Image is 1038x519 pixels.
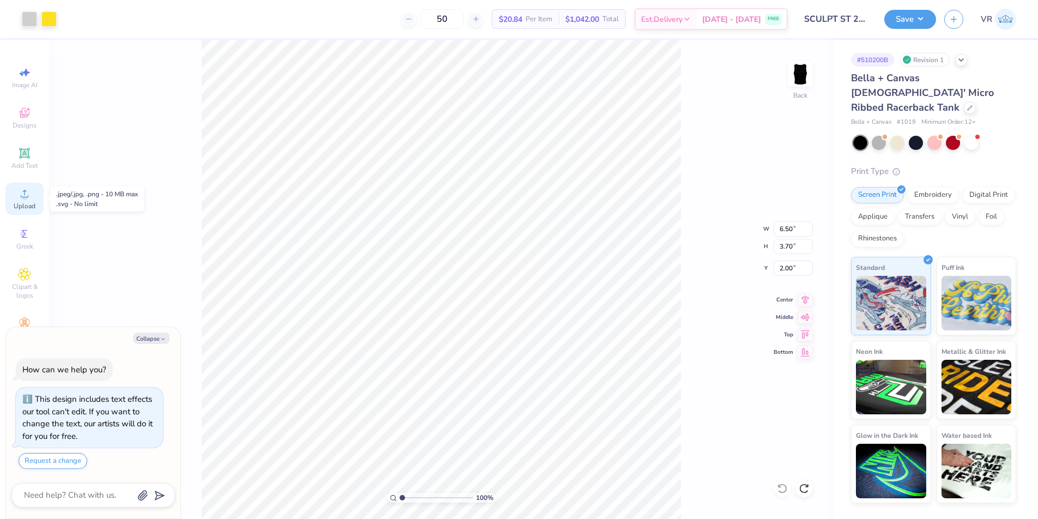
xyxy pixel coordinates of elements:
[133,333,170,344] button: Collapse
[796,8,876,30] input: Untitled Design
[13,121,37,130] span: Designs
[793,90,807,100] div: Back
[884,10,936,29] button: Save
[981,13,992,26] span: VR
[921,118,976,127] span: Minimum Order: 12 +
[942,262,964,273] span: Puff Ink
[702,14,761,25] span: [DATE] - [DATE]
[774,348,793,356] span: Bottom
[907,187,959,203] div: Embroidery
[942,444,1012,498] img: Water based Ink
[499,14,522,25] span: $20.84
[526,14,552,25] span: Per Item
[856,360,926,414] img: Neon Ink
[5,282,44,300] span: Clipart & logos
[962,187,1015,203] div: Digital Print
[979,209,1004,225] div: Foil
[856,262,885,273] span: Standard
[56,199,138,209] div: .svg - No limit
[14,202,35,210] span: Upload
[641,14,683,25] span: Est. Delivery
[942,276,1012,330] img: Puff Ink
[774,313,793,321] span: Middle
[942,360,1012,414] img: Metallic & Glitter Ink
[851,118,891,127] span: Bella + Canvas
[789,63,811,85] img: Back
[856,430,918,441] span: Glow in the Dark Ink
[22,364,106,375] div: How can we help you?
[774,331,793,339] span: Top
[851,209,895,225] div: Applique
[851,53,894,67] div: # 510200B
[851,187,904,203] div: Screen Print
[898,209,942,225] div: Transfers
[12,81,38,89] span: Image AI
[856,346,883,357] span: Neon Ink
[768,15,779,23] span: FREE
[421,9,463,29] input: – –
[774,296,793,304] span: Center
[900,53,950,67] div: Revision 1
[602,14,619,25] span: Total
[56,189,138,199] div: .jpeg/.jpg, .png - 10 MB max
[942,430,992,441] span: Water based Ink
[22,394,153,442] div: This design includes text effects our tool can't edit. If you want to change the text, our artist...
[981,9,1016,30] a: VR
[897,118,916,127] span: # 1019
[16,242,33,251] span: Greek
[851,71,994,114] span: Bella + Canvas [DEMOGRAPHIC_DATA]' Micro Ribbed Racerback Tank
[995,9,1016,30] img: Vincent Roxas
[851,231,904,247] div: Rhinestones
[856,444,926,498] img: Glow in the Dark Ink
[851,165,1016,178] div: Print Type
[856,276,926,330] img: Standard
[945,209,975,225] div: Vinyl
[565,14,599,25] span: $1,042.00
[19,453,87,469] button: Request a change
[11,161,38,170] span: Add Text
[476,493,493,503] span: 100 %
[942,346,1006,357] span: Metallic & Glitter Ink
